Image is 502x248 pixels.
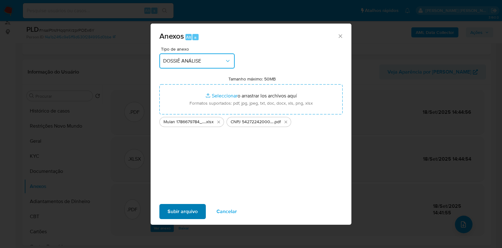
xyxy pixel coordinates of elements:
button: Eliminar Mulan 1786679784_2025_09_18_08_57_16.xlsx [215,118,222,126]
button: DOSSIÊ ANÁLISE [159,53,235,69]
button: Cerrar [337,33,343,39]
span: Cancelar [216,205,237,218]
span: DOSSIÊ ANÁLISE [163,58,225,64]
span: Alt [186,34,191,40]
button: Subir arquivo [159,204,206,219]
span: Tipo de anexo [161,47,236,51]
span: Anexos [159,30,184,41]
button: Eliminar CNPJ 54272242000163 - A J ELETRONICOS LTDA.pdf [282,118,290,126]
ul: Archivos seleccionados [159,114,343,127]
span: CNPJ 54272242000163 - A J ELETRONICOS LTDA [231,119,274,125]
span: a [194,34,196,40]
span: .xlsx [205,119,214,125]
span: .pdf [274,119,281,125]
span: Subir arquivo [168,205,198,218]
span: Mulan 1786679784_2025_09_18_08_57_16 [163,119,205,125]
button: Cancelar [208,204,245,219]
label: Tamanho máximo: 50MB [228,76,276,82]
